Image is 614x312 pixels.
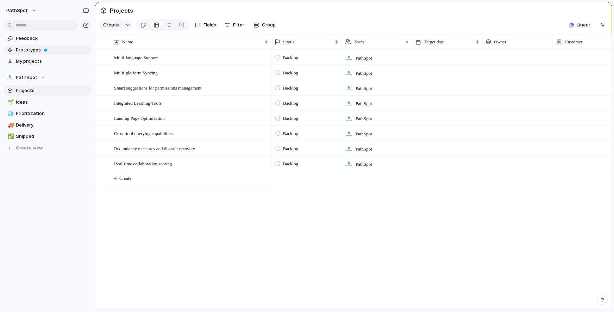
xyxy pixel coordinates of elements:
span: Target date [424,38,444,45]
button: Create view [4,143,92,153]
span: PathSpot [356,115,372,122]
button: Linear [566,20,593,30]
span: Group [262,22,276,29]
button: Group [250,19,279,31]
span: Backlog [283,54,298,61]
span: PathSpot [356,146,372,153]
a: 🧊Prioritization [4,108,92,119]
a: 🚚Delivery [4,120,92,130]
span: Filter [233,22,244,29]
span: Prioritization [16,110,89,117]
span: PathSpot [356,130,372,137]
a: Projects [4,85,92,96]
span: Real-time collaboration scoring [114,159,172,167]
div: 🌱 [7,98,12,106]
span: PathSpot [356,70,372,77]
a: Feedback [4,33,92,44]
a: Prototypes [4,45,92,55]
span: Ideas [16,99,89,106]
span: Customer [565,38,583,45]
button: 🌱 [6,99,13,106]
button: PathSpot [3,5,40,16]
span: Fields [203,22,216,29]
span: Cross-tool querying capabilities [114,129,173,137]
span: Landing Page Optimization [114,114,165,122]
a: 🌱Ideas [4,97,92,108]
span: Backlog [283,69,298,77]
span: PathSpot [16,74,37,81]
span: Create [103,22,119,29]
button: PathSpot [4,72,92,83]
a: ✅Shipped [4,131,92,142]
button: 🚚 [6,122,13,129]
span: Feedback [16,35,89,42]
span: PathSpot [356,100,372,107]
span: Backlog [283,145,298,152]
span: Prototypes [16,47,89,54]
a: My projects [4,56,92,67]
span: Status [283,38,294,45]
button: Filter [222,19,247,31]
span: Create view [16,145,43,152]
span: Multi-language Support [114,53,158,61]
span: Smart suggestions for permissions management [114,84,201,92]
span: Owner [494,38,506,45]
span: PathSpot [356,161,372,168]
span: Backlog [283,100,298,107]
span: PathSpot [356,55,372,62]
button: 🧊 [6,110,13,117]
span: Integrated Learning Tools [114,99,162,107]
span: Backlog [283,130,298,137]
span: Team [354,38,364,45]
span: Backlog [283,160,298,167]
span: Shipped [16,133,89,140]
span: Projects [16,87,89,94]
div: 🧊 [7,110,12,118]
span: Delivery [16,122,89,129]
span: Redundancy measures and disaster recovery [114,144,195,152]
span: Name [122,38,133,45]
span: Create [119,175,131,182]
button: Create [99,19,123,31]
span: PathSpot [6,7,28,14]
span: Backlog [283,85,298,92]
span: Backlog [283,115,298,122]
span: Multi-platform Syncing [114,68,158,77]
button: Fields [192,19,219,31]
span: PathSpot [356,85,372,92]
div: 🚚 [7,121,12,129]
button: ✅ [6,133,13,140]
div: ✅ [7,133,12,141]
span: My projects [16,58,89,65]
span: Projects [108,4,134,17]
span: Linear [577,22,590,29]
